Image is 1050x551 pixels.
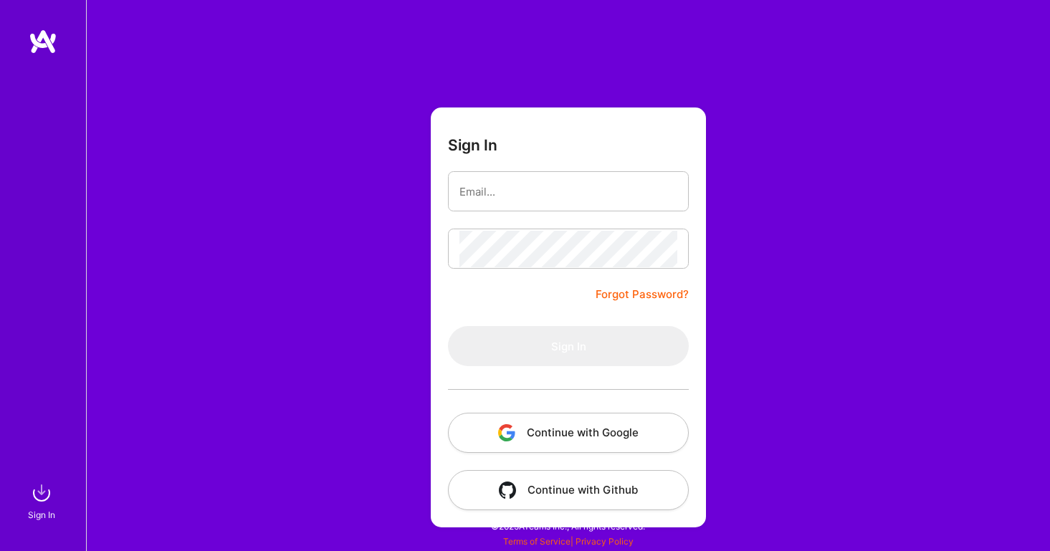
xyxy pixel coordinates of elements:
button: Continue with Google [448,413,689,453]
a: Terms of Service [503,536,571,547]
a: sign inSign In [30,479,56,522]
img: logo [29,29,57,54]
div: © 2025 ATeams Inc., All rights reserved. [86,508,1050,544]
input: Email... [459,173,677,210]
a: Privacy Policy [576,536,634,547]
a: Forgot Password? [596,286,689,303]
span: | [503,536,634,547]
button: Continue with Github [448,470,689,510]
h3: Sign In [448,136,497,154]
img: icon [498,424,515,441]
div: Sign In [28,507,55,522]
img: sign in [27,479,56,507]
img: icon [499,481,516,499]
button: Sign In [448,326,689,366]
